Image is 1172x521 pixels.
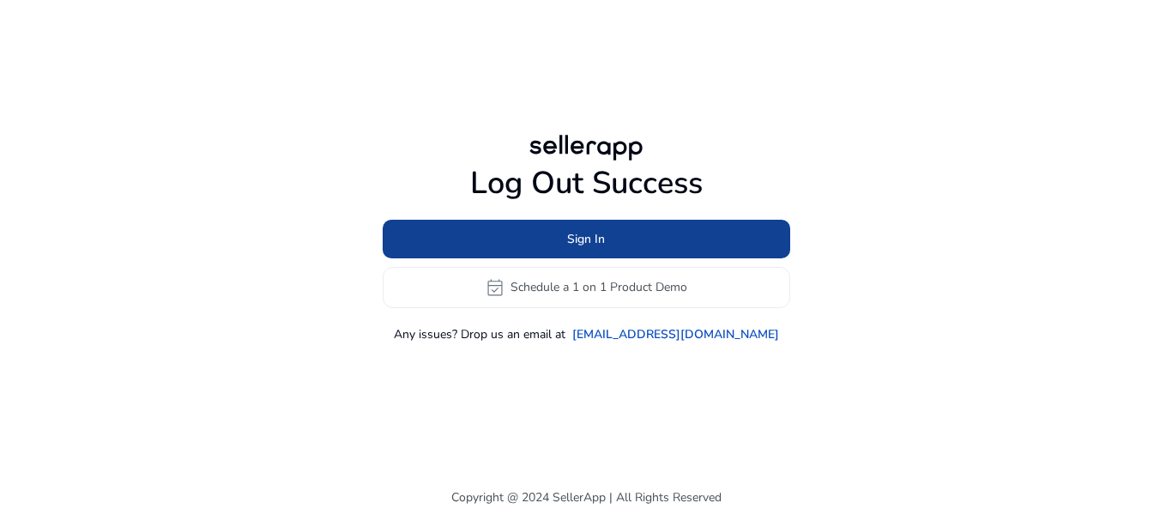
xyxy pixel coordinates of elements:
p: Any issues? Drop us an email at [394,325,565,343]
span: event_available [485,277,505,298]
a: [EMAIL_ADDRESS][DOMAIN_NAME] [572,325,779,343]
button: Sign In [383,220,790,258]
h1: Log Out Success [383,165,790,202]
span: Sign In [567,230,605,248]
button: event_availableSchedule a 1 on 1 Product Demo [383,267,790,308]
